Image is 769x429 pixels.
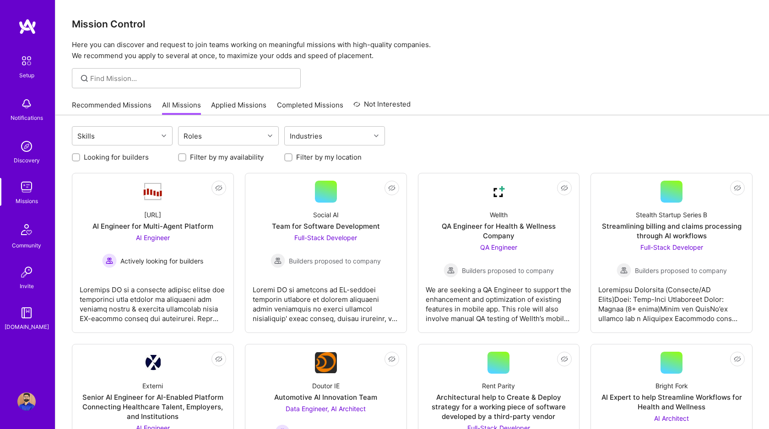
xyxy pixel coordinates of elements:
[444,263,458,278] img: Builders proposed to company
[80,392,226,421] div: Senior AI Engineer for AI-Enabled Platform Connecting Healthcare Talent, Employers, and Institutions
[12,241,41,250] div: Community
[80,181,226,325] a: Company Logo[URL]AI Engineer for Multi-Agent PlatformAI Engineer Actively looking for buildersAct...
[655,381,688,391] div: Bright Fork
[734,184,741,192] i: icon EyeClosed
[635,266,727,275] span: Builders proposed to company
[482,381,515,391] div: Rent Parity
[274,392,377,402] div: Automotive AI Innovation Team
[268,134,272,138] i: icon Chevron
[16,196,38,206] div: Missions
[598,181,745,325] a: Stealth Startup Series BStreamlining billing and claims processing through AI workflowsFull-Stack...
[72,100,152,115] a: Recommended Missions
[136,234,170,241] span: AI Engineer
[480,243,517,251] span: QA Engineer
[120,256,203,266] span: Actively looking for builders
[181,129,204,143] div: Roles
[426,278,572,323] div: We are seeking a QA Engineer to support the enhancement and optimization of existing features in ...
[5,322,49,332] div: [DOMAIN_NAME]
[598,392,745,412] div: AI Expert to help Streamline Workflows for Health and Wellness
[561,355,568,363] i: icon EyeClosed
[617,263,631,278] img: Builders proposed to company
[734,355,741,363] i: icon EyeClosed
[598,278,745,323] div: Loremipsu Dolorsita (Consecte/AD Elits)Doei: Temp-Inci Utlaboreet Dolor: Magnaa (8+ enima)Minim v...
[144,210,161,220] div: [URL]
[17,263,36,281] img: Invite
[312,381,340,391] div: Doutor IE
[294,234,357,241] span: Full-Stack Developer
[17,95,36,113] img: bell
[598,221,745,241] div: Streamlining billing and claims processing through AI workflows
[142,381,163,391] div: Externi
[640,243,703,251] span: Full-Stack Developer
[92,221,213,231] div: AI Engineer for Multi-Agent Platform
[487,181,509,203] img: Company Logo
[271,253,285,268] img: Builders proposed to company
[426,181,572,325] a: Company LogoWellthQA Engineer for Health & Wellness CompanyQA Engineer Builders proposed to compa...
[287,129,325,143] div: Industries
[272,221,380,231] div: Team for Software Development
[16,219,38,241] img: Community
[14,156,40,165] div: Discovery
[215,184,222,192] i: icon EyeClosed
[253,278,399,323] div: Loremi DO si ametcons ad EL-seddoei temporin utlabore et dolorem aliquaeni admin veniamquis no ex...
[17,51,36,70] img: setup
[353,99,411,115] a: Not Interested
[462,266,554,275] span: Builders proposed to company
[388,184,395,192] i: icon EyeClosed
[313,210,339,220] div: Social AI
[18,18,37,35] img: logo
[190,152,264,162] label: Filter by my availability
[19,70,34,80] div: Setup
[490,210,508,220] div: Wellth
[17,137,36,156] img: discovery
[15,392,38,411] a: User Avatar
[162,100,201,115] a: All Missions
[102,253,117,268] img: Actively looking for builders
[79,73,90,84] i: icon SearchGrey
[561,184,568,192] i: icon EyeClosed
[11,113,43,123] div: Notifications
[17,392,36,411] img: User Avatar
[84,152,149,162] label: Looking for builders
[277,100,343,115] a: Completed Missions
[654,414,689,422] span: AI Architect
[296,152,362,162] label: Filter by my location
[215,355,222,363] i: icon EyeClosed
[72,18,753,30] h3: Mission Control
[145,355,161,370] img: Company Logo
[211,100,266,115] a: Applied Missions
[388,355,395,363] i: icon EyeClosed
[90,74,294,83] input: Find Mission...
[426,221,572,241] div: QA Engineer for Health & Wellness Company
[72,39,753,61] p: Here you can discover and request to join teams working on meaningful missions with high-quality ...
[289,256,381,266] span: Builders proposed to company
[142,182,164,201] img: Company Logo
[374,134,379,138] i: icon Chevron
[286,405,366,413] span: Data Engineer, AI Architect
[426,392,572,421] div: Architectural help to Create & Deploy strategy for a working piece of software developed by a thi...
[253,181,399,325] a: Social AITeam for Software DevelopmentFull-Stack Developer Builders proposed to companyBuilders p...
[80,278,226,323] div: Loremips DO si a consecte adipisc elitse doe temporinci utla etdolor ma aliquaeni adm veniamq nos...
[20,281,34,291] div: Invite
[315,352,337,373] img: Company Logo
[162,134,166,138] i: icon Chevron
[636,210,707,220] div: Stealth Startup Series B
[75,129,97,143] div: Skills
[17,178,36,196] img: teamwork
[17,304,36,322] img: guide book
